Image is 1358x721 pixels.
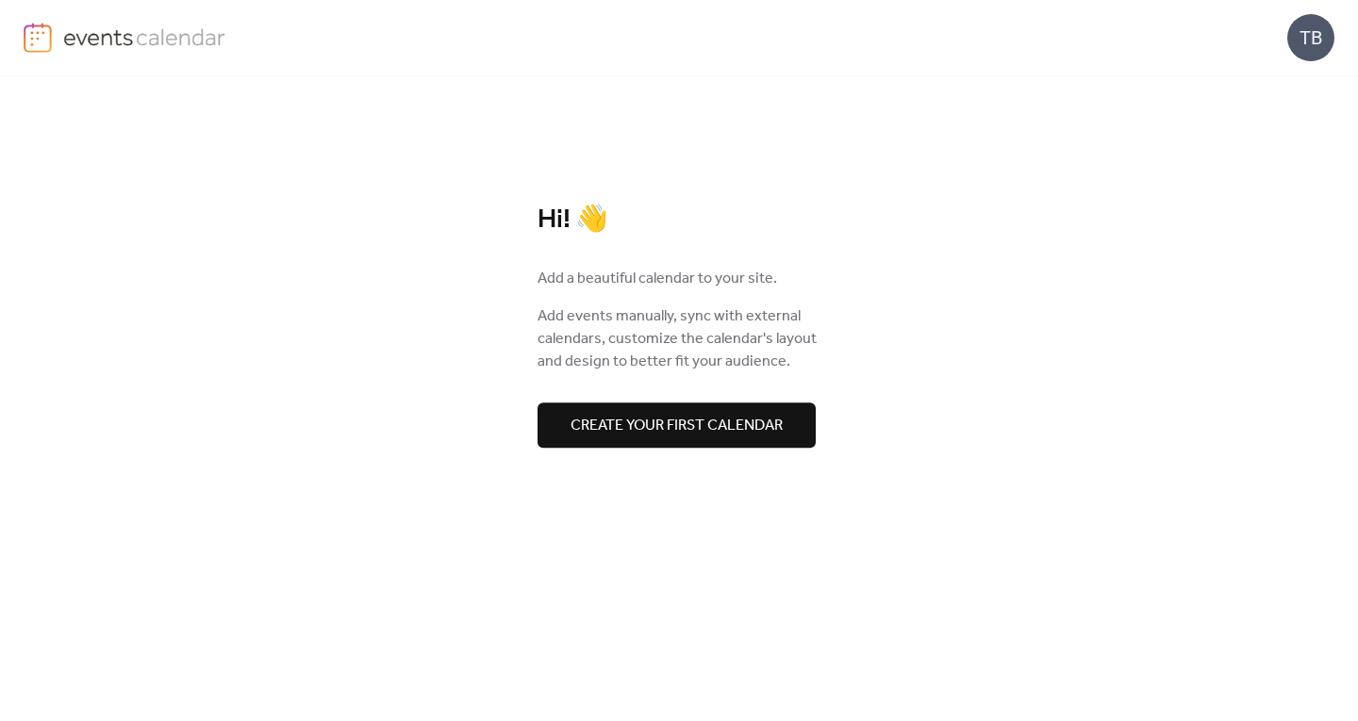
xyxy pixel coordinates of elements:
[1287,14,1334,61] div: TB
[571,415,783,437] span: Create your first calendar
[538,204,820,237] div: Hi! 👋
[538,268,777,290] span: Add a beautiful calendar to your site.
[63,23,226,51] img: logo-type
[538,305,820,373] span: Add events manually, sync with external calendars, customize the calendar's layout and design to ...
[24,23,52,53] img: logo
[538,402,816,448] button: Create your first calendar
